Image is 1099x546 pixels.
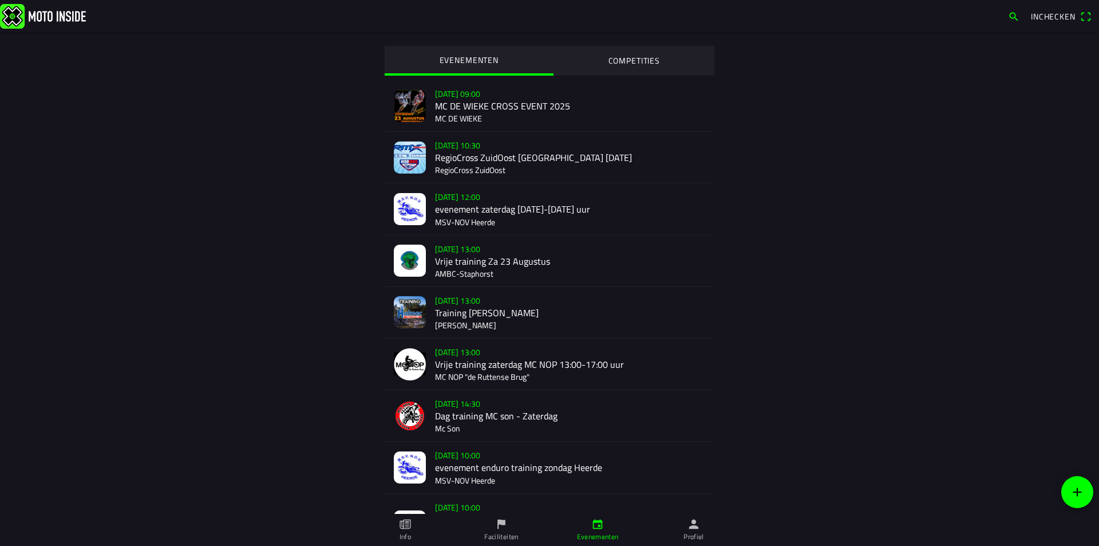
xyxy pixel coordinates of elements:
[495,518,508,531] ion-icon: flag
[1002,6,1025,26] a: search
[385,183,714,235] a: [DATE] 12:00evenement zaterdag [DATE]-[DATE] uurMSV-NOV Heerde
[385,287,714,339] a: [DATE] 13:00Training [PERSON_NAME][PERSON_NAME]
[394,142,426,174] img: CumXQZzcdmhWnmEhYrXpuWmwL1CF3yfMHlVlZmKJ.jpg
[385,235,714,287] a: [DATE] 13:00Vrije training Za 23 AugustusAMBC-Staphorst
[385,132,714,183] a: [DATE] 10:30RegioCross ZuidOost [GEOGRAPHIC_DATA] [DATE]RegioCross ZuidOost
[1025,6,1097,26] a: Incheckenqr scanner
[400,532,411,542] ion-label: Info
[394,348,426,380] img: NjdwpvkGicnr6oC83998ZTDUeXJJ29cK9cmzxz8K.png
[385,390,714,442] a: [DATE] 14:30Dag training MC son - ZaterdagMc Son
[687,518,700,531] ion-icon: person
[554,46,715,76] ion-segment-button: COMPETITIES
[394,193,426,225] img: guWb0P1XhtsYapbpdwNZhAwCJt4eZ7D5Jg6d3Yok.jpg
[683,532,704,542] ion-label: Profiel
[394,510,426,543] img: DAGMfCiumiWAS6GidGCAXcb94wwW9PL1UtxMmSTd.jpg
[394,296,426,328] img: N3lxsS6Zhak3ei5Q5MtyPEvjHqMuKUUTBqHB2i4g.png
[394,400,426,432] img: sfRBxcGZmvZ0K6QUyq9TbY0sbKJYVDoKWVN9jkDZ.png
[394,451,426,484] img: Rg0gNEpF114t4HvP4AqxF05X157KYTBLZh1KijEU.jpg
[577,532,619,542] ion-label: Evenementen
[385,80,714,132] a: [DATE] 09:00MC DE WIEKE CROSS EVENT 2025MC DE WIEKE
[1031,10,1076,22] span: Inchecken
[385,442,714,493] a: [DATE] 10:00evenement enduro training zondag HeerdeMSV-NOV Heerde
[1070,485,1084,499] ion-icon: add
[591,518,604,531] ion-icon: calendar
[385,339,714,390] a: [DATE] 13:00Vrije training zaterdag MC NOP 13:00-17:00 uurMC NOP "de Ruttense Brug"
[394,245,426,277] img: LHdt34qjO8I1ikqy75xviT6zvODe0JOmFLV3W9KQ.jpeg
[399,518,412,531] ion-icon: paper
[484,532,518,542] ion-label: Faciliteiten
[385,46,554,76] ion-segment-button: EVENEMENTEN
[394,90,426,122] img: t7fnKicc1oua0hfKMZR76Q8JJTtnBpYf91yRQPdg.jpg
